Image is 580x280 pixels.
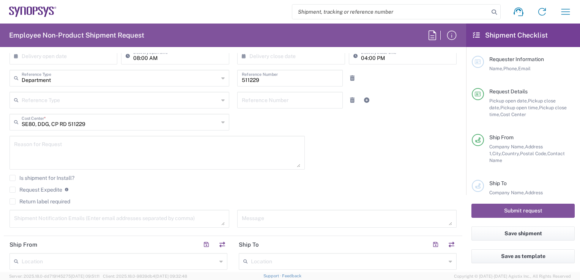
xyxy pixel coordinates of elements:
span: Request Details [489,88,528,94]
label: Is shipment for Install? [9,175,74,181]
span: Email [518,66,531,71]
button: Save shipment [471,227,575,241]
h2: Employee Non-Product Shipment Request [9,31,144,40]
a: Feedback [282,274,301,278]
span: [DATE] 09:51:11 [71,274,99,278]
span: Cost Center [500,112,526,117]
span: City, [492,151,502,156]
a: Support [263,274,282,278]
span: Phone, [503,66,518,71]
span: Copyright © [DATE]-[DATE] Agistix Inc., All Rights Reserved [454,273,571,280]
h2: Ship To [239,241,259,249]
span: Server: 2025.18.0-dd719145275 [9,274,99,278]
a: Remove Reference [347,95,358,105]
span: Ship To [489,180,507,186]
span: [DATE] 09:32:48 [155,274,187,278]
span: Company Name, [489,144,525,149]
span: Pickup open time, [500,105,539,110]
span: Ship From [489,134,514,140]
span: Requester Information [489,56,544,62]
button: Submit request [471,204,575,218]
span: Client: 2025.18.0-9839db4 [103,274,187,278]
h2: Shipment Checklist [473,31,548,40]
span: Country, [502,151,520,156]
label: Request Expedite [9,187,62,193]
span: Name, [489,66,503,71]
a: Add Reference [361,95,372,105]
span: Pickup open date, [489,98,528,104]
h2: Ship From [9,241,37,249]
input: Shipment, tracking or reference number [292,5,489,19]
a: Remove Reference [347,73,358,83]
label: Return label required [9,198,70,204]
span: Postal Code, [520,151,547,156]
button: Save as template [471,249,575,263]
span: Company Name, [489,190,525,195]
